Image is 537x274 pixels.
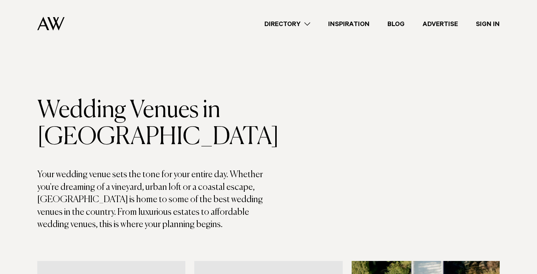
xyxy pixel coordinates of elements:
p: Your wedding venue sets the tone for your entire day. Whether you're dreaming of a vineyard, urba... [37,169,268,231]
a: Advertise [414,19,467,29]
a: Sign In [467,19,509,29]
img: Auckland Weddings Logo [37,17,65,31]
a: Blog [379,19,414,29]
h1: Wedding Venues in [GEOGRAPHIC_DATA] [37,97,268,151]
a: Directory [255,19,319,29]
a: Inspiration [319,19,379,29]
